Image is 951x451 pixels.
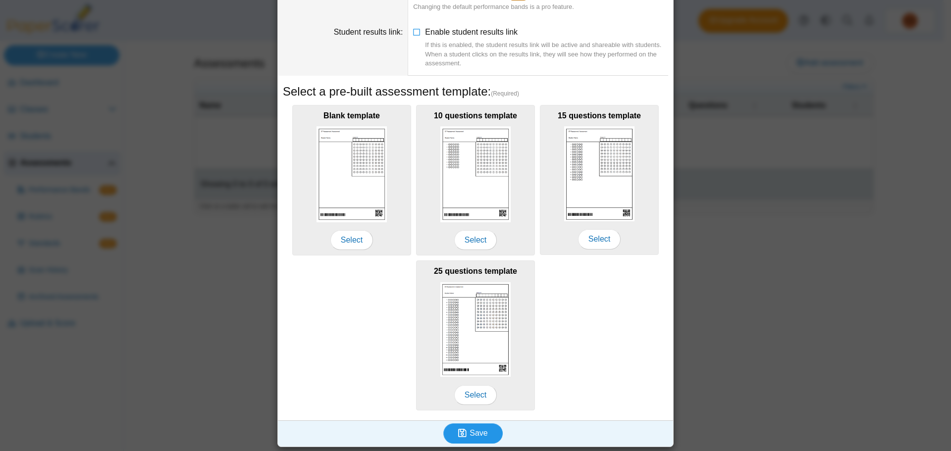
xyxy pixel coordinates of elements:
span: Select [454,230,497,250]
img: scan_sheet_10_questions.png [440,126,511,222]
img: scan_sheet_blank.png [317,126,387,222]
span: Select [330,230,373,250]
small: Changing the default performance bands is a pro feature. [413,3,574,10]
span: Enable student results link [425,28,668,68]
div: If this is enabled, the student results link will be active and shareable with students. When a s... [425,41,668,68]
b: 25 questions template [434,267,517,275]
span: Select [454,385,497,405]
span: Select [578,229,621,249]
label: Student results link [334,28,403,36]
img: scan_sheet_15_questions.png [564,126,634,221]
span: (Required) [491,90,519,98]
b: 15 questions template [558,111,641,120]
span: Save [470,429,487,437]
b: Blank template [323,111,380,120]
img: scan_sheet_25_questions.png [440,282,511,377]
button: Save [443,423,503,443]
h5: Select a pre-built assessment template: [283,83,668,100]
b: 10 questions template [434,111,517,120]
